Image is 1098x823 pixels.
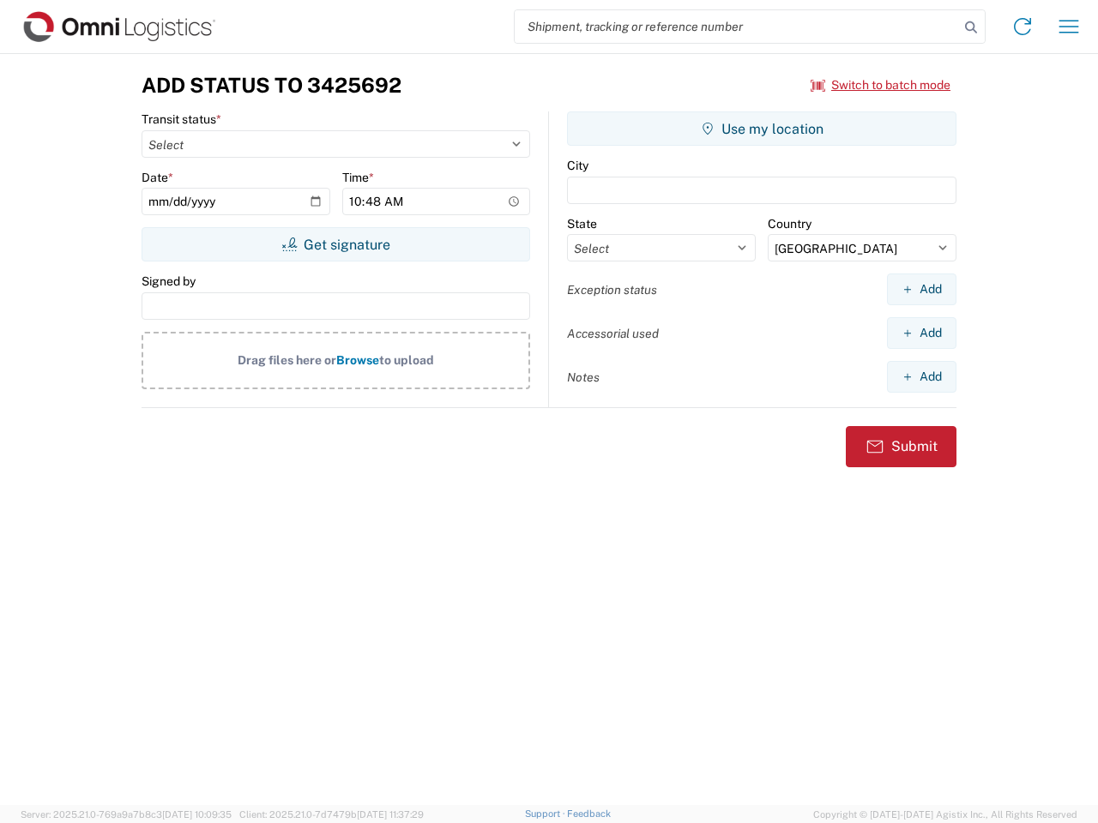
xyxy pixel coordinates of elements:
label: Date [142,170,173,185]
span: [DATE] 11:37:29 [357,809,424,820]
span: to upload [379,353,434,367]
button: Add [887,273,956,305]
button: Use my location [567,111,956,146]
label: Transit status [142,111,221,127]
label: Notes [567,369,600,385]
label: State [567,216,597,231]
label: Country [768,216,811,231]
label: Exception status [567,282,657,297]
label: Time [342,170,374,185]
label: City [567,158,588,173]
span: [DATE] 10:09:35 [162,809,232,820]
label: Accessorial used [567,326,659,341]
input: Shipment, tracking or reference number [515,10,959,43]
span: Client: 2025.21.0-7d7479b [239,809,424,820]
button: Submit [846,426,956,467]
span: Drag files here or [238,353,336,367]
label: Signed by [142,273,196,289]
button: Add [887,361,956,393]
span: Browse [336,353,379,367]
button: Add [887,317,956,349]
span: Copyright © [DATE]-[DATE] Agistix Inc., All Rights Reserved [813,807,1077,822]
button: Switch to batch mode [811,71,950,99]
h3: Add Status to 3425692 [142,73,401,98]
span: Server: 2025.21.0-769a9a7b8c3 [21,809,232,820]
a: Feedback [567,808,611,819]
a: Support [525,808,568,819]
button: Get signature [142,227,530,261]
